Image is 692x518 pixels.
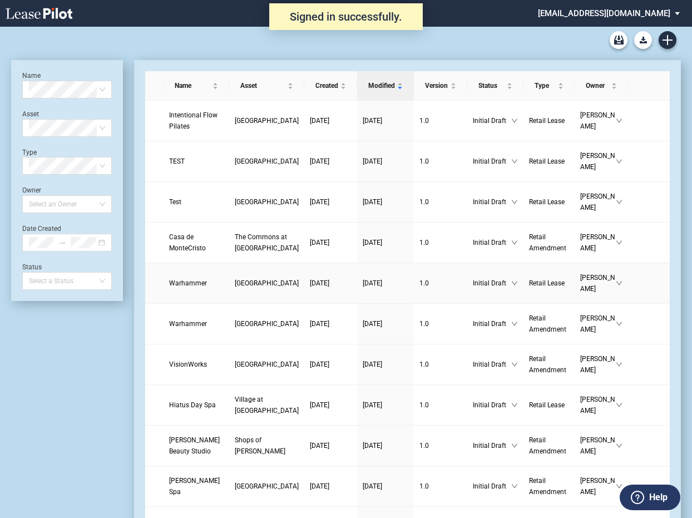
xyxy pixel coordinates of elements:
[235,481,299,492] a: [GEOGRAPHIC_DATA]
[580,150,616,172] span: [PERSON_NAME]
[363,198,382,206] span: [DATE]
[169,198,181,206] span: Test
[580,353,616,376] span: [PERSON_NAME]
[419,198,429,206] span: 1 . 0
[580,435,616,457] span: [PERSON_NAME]
[235,279,299,287] span: Silver Lake Village
[419,237,462,248] a: 1.0
[363,481,408,492] a: [DATE]
[616,239,622,246] span: down
[616,199,622,205] span: down
[523,71,575,101] th: Type
[235,157,299,165] span: North Mayfair Commons
[419,278,462,289] a: 1.0
[529,353,570,376] a: Retail Amendment
[310,318,352,329] a: [DATE]
[310,481,352,492] a: [DATE]
[169,196,224,208] a: Test
[310,361,329,368] span: [DATE]
[616,320,622,327] span: down
[580,231,616,254] span: [PERSON_NAME]
[363,157,382,165] span: [DATE]
[229,71,304,101] th: Asset
[419,401,429,409] span: 1 . 0
[169,231,224,254] a: Casa de MonteCristo
[235,198,299,206] span: Braemar Village Center
[616,361,622,368] span: down
[616,483,622,490] span: down
[240,80,285,91] span: Asset
[419,157,429,165] span: 1 . 0
[529,196,570,208] a: Retail Lease
[310,278,352,289] a: [DATE]
[169,401,216,409] span: Hiatus Day Spa
[169,156,224,167] a: TEST
[22,149,37,156] label: Type
[235,394,299,416] a: Village at [GEOGRAPHIC_DATA]
[419,117,429,125] span: 1 . 0
[235,396,299,415] span: Village at Stone Oak
[419,359,462,370] a: 1.0
[529,313,570,335] a: Retail Amendment
[363,156,408,167] a: [DATE]
[529,198,565,206] span: Retail Lease
[473,440,511,451] span: Initial Draft
[169,320,207,328] span: Warhammer
[529,117,565,125] span: Retail Lease
[169,361,207,368] span: VisionWorks
[586,80,609,91] span: Owner
[169,279,207,287] span: Warhammer
[511,320,518,327] span: down
[310,359,352,370] a: [DATE]
[310,196,352,208] a: [DATE]
[169,477,220,496] span: Vivian Nail Spa
[310,198,329,206] span: [DATE]
[473,237,511,248] span: Initial Draft
[616,402,622,408] span: down
[659,31,676,49] a: Create new document
[363,239,382,246] span: [DATE]
[473,115,511,126] span: Initial Draft
[368,80,395,91] span: Modified
[419,115,462,126] a: 1.0
[529,115,570,126] a: Retail Lease
[235,320,299,328] span: Silver Lake Village
[511,280,518,287] span: down
[269,3,423,30] div: Signed in successfully.
[529,157,565,165] span: Retail Lease
[529,435,570,457] a: Retail Amendment
[310,239,329,246] span: [DATE]
[511,483,518,490] span: down
[419,320,429,328] span: 1 . 0
[511,199,518,205] span: down
[511,361,518,368] span: down
[529,436,566,455] span: Retail Amendment
[511,158,518,165] span: down
[357,71,414,101] th: Modified
[580,110,616,132] span: [PERSON_NAME]
[529,401,565,409] span: Retail Lease
[425,80,448,91] span: Version
[310,440,352,451] a: [DATE]
[175,80,210,91] span: Name
[529,475,570,497] a: Retail Amendment
[310,482,329,490] span: [DATE]
[649,490,668,505] label: Help
[169,233,206,252] span: Casa de MonteCristo
[169,157,185,165] span: TEST
[419,440,462,451] a: 1.0
[169,359,224,370] a: VisionWorks
[473,318,511,329] span: Initial Draft
[58,239,66,246] span: swap-right
[235,196,299,208] a: [GEOGRAPHIC_DATA]
[580,191,616,213] span: [PERSON_NAME]
[235,482,299,490] span: Westgate Shopping Center
[580,394,616,416] span: [PERSON_NAME]
[529,399,570,411] a: Retail Lease
[169,399,224,411] a: Hiatus Day Spa
[419,399,462,411] a: 1.0
[310,401,329,409] span: [DATE]
[363,196,408,208] a: [DATE]
[419,481,462,492] a: 1.0
[419,279,429,287] span: 1 . 0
